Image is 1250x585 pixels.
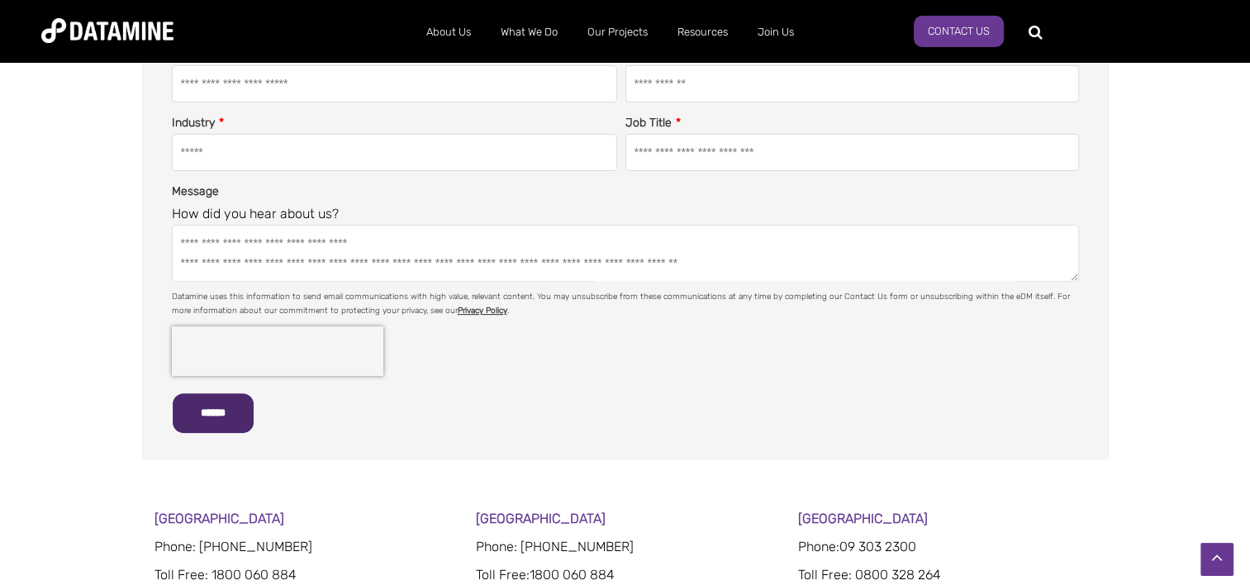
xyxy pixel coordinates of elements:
span: Toll Free [154,567,205,583]
a: Contact Us [914,16,1004,47]
span: 09 303 2300 [839,539,916,554]
strong: [GEOGRAPHIC_DATA] [476,511,606,526]
p: Datamine uses this information to send email communications with high value, relevant content. Yo... [172,290,1079,318]
a: Our Projects [573,11,663,54]
img: Datamine [41,18,173,43]
p: : 1800 060 884 [154,565,453,585]
span: Phone: [PHONE_NUMBER] [154,539,312,554]
p: 1800 060 884 [476,565,774,585]
a: About Us [411,11,486,54]
strong: [GEOGRAPHIC_DATA] [798,511,928,526]
a: Resources [663,11,743,54]
iframe: reCAPTCHA [172,326,383,376]
span: Industry [172,116,215,130]
span: Message [172,184,219,198]
a: Join Us [743,11,809,54]
span: Toll Free: 0800 328 264 [798,567,941,583]
legend: How did you hear about us? [172,202,1079,225]
a: Privacy Policy [458,306,507,316]
span: Toll Free: [476,567,530,583]
p: Phone: [798,537,1096,557]
strong: [GEOGRAPHIC_DATA] [154,511,284,526]
span: Job Title [625,116,672,130]
span: Phone: [PHONE_NUMBER] [476,539,634,554]
a: What We Do [486,11,573,54]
